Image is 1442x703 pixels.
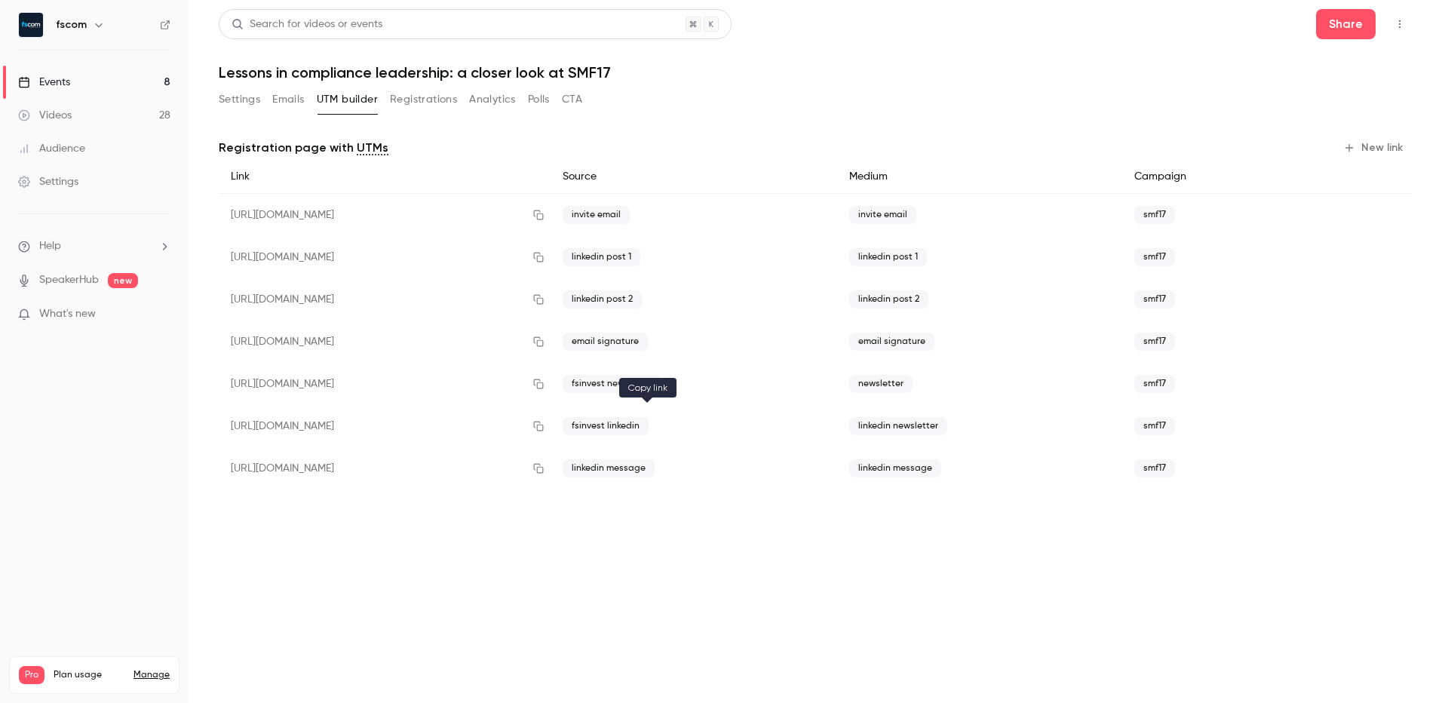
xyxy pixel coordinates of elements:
[563,417,649,435] span: fsinvest linkedin
[219,139,388,157] p: Registration page with
[219,87,260,112] button: Settings
[1134,417,1175,435] span: smf17
[56,17,87,32] h6: fscom
[219,405,551,447] div: [URL][DOMAIN_NAME]
[39,272,99,288] a: SpeakerHub
[219,160,551,194] div: Link
[563,206,630,224] span: invite email
[219,447,551,490] div: [URL][DOMAIN_NAME]
[563,248,640,266] span: linkedin post 1
[18,238,170,254] li: help-dropdown-opener
[563,333,648,351] span: email signature
[18,174,78,189] div: Settings
[54,669,124,681] span: Plan usage
[849,417,947,435] span: linkedin newsletter
[1337,136,1412,160] button: New link
[528,87,550,112] button: Polls
[272,87,304,112] button: Emails
[108,273,138,288] span: new
[849,333,934,351] span: email signature
[232,17,382,32] div: Search for videos or events
[849,459,941,477] span: linkedin message
[563,375,661,393] span: fsinvest newsletter
[469,87,516,112] button: Analytics
[18,108,72,123] div: Videos
[219,321,551,363] div: [URL][DOMAIN_NAME]
[849,206,916,224] span: invite email
[19,13,43,37] img: fscom
[39,306,96,322] span: What's new
[849,290,928,309] span: linkedin post 2
[1122,160,1299,194] div: Campaign
[1134,333,1175,351] span: smf17
[19,666,44,684] span: Pro
[1134,459,1175,477] span: smf17
[219,236,551,278] div: [URL][DOMAIN_NAME]
[219,63,1412,81] h1: Lessons in compliance leadership: a closer look at SMF17
[39,238,61,254] span: Help
[1134,248,1175,266] span: smf17
[133,669,170,681] a: Manage
[317,87,378,112] button: UTM builder
[219,278,551,321] div: [URL][DOMAIN_NAME]
[390,87,457,112] button: Registrations
[563,290,642,309] span: linkedin post 2
[152,308,170,321] iframe: Noticeable Trigger
[18,75,70,90] div: Events
[219,194,551,237] div: [URL][DOMAIN_NAME]
[562,87,582,112] button: CTA
[1134,375,1175,393] span: smf17
[1316,9,1376,39] button: Share
[18,141,85,156] div: Audience
[837,160,1121,194] div: Medium
[219,363,551,405] div: [URL][DOMAIN_NAME]
[563,459,655,477] span: linkedin message
[1134,290,1175,309] span: smf17
[849,375,913,393] span: newsletter
[551,160,837,194] div: Source
[1134,206,1175,224] span: smf17
[849,248,927,266] span: linkedin post 1
[357,139,388,157] a: UTMs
